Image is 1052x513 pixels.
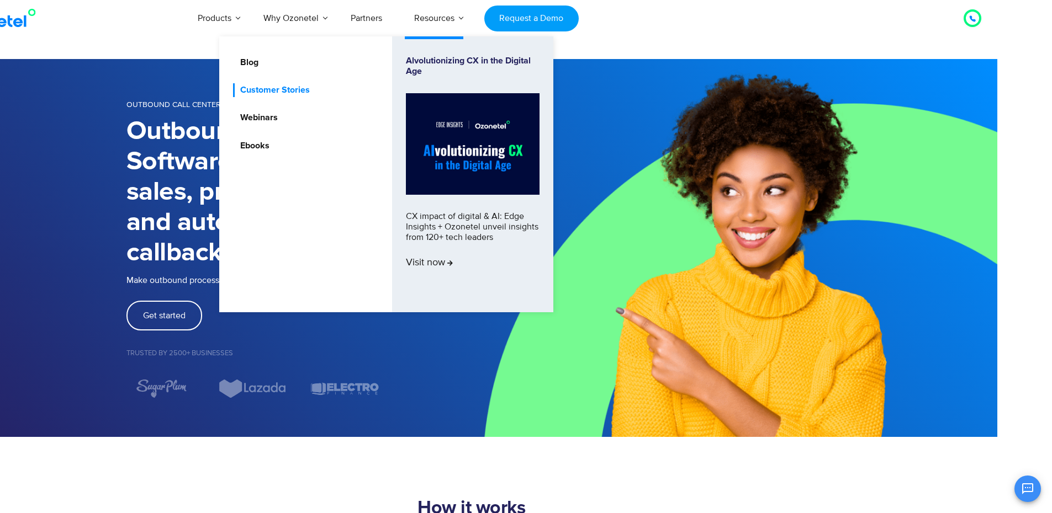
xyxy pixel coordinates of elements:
[406,257,453,269] span: Visit now
[143,311,186,320] span: Get started
[1014,475,1041,502] button: Open chat
[218,379,288,398] img: Lazada
[233,111,279,125] a: Webinars
[218,379,288,398] div: 6 / 7
[126,350,472,357] h5: Trusted by 2500+ Businesses
[126,379,196,398] div: 5 / 7
[406,56,540,293] a: Alvolutionizing CX in the Digital AgeCX impact of digital & AI: Edge Insights + Ozonetel unveil i...
[401,382,471,396] div: 1 / 7
[126,274,472,287] p: Make outbound processes faster, more efficient, and more effective.
[233,139,271,153] a: Ebooks
[126,100,261,109] span: OUTBOUND CALL CENTER SOLUTION
[126,116,472,268] h1: Outbound call center Software for efficient sales, proactive support, and automated callbacks
[233,56,260,70] a: Blog
[406,93,540,195] img: Alvolutionizing.jpg
[126,301,202,330] a: Get started
[310,379,379,398] img: electro
[135,379,187,398] img: sugarplum
[484,6,579,31] a: Request a Demo
[233,83,311,97] a: Customer Stories
[310,379,379,398] div: 7 / 7
[126,379,472,398] div: Image Carousel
